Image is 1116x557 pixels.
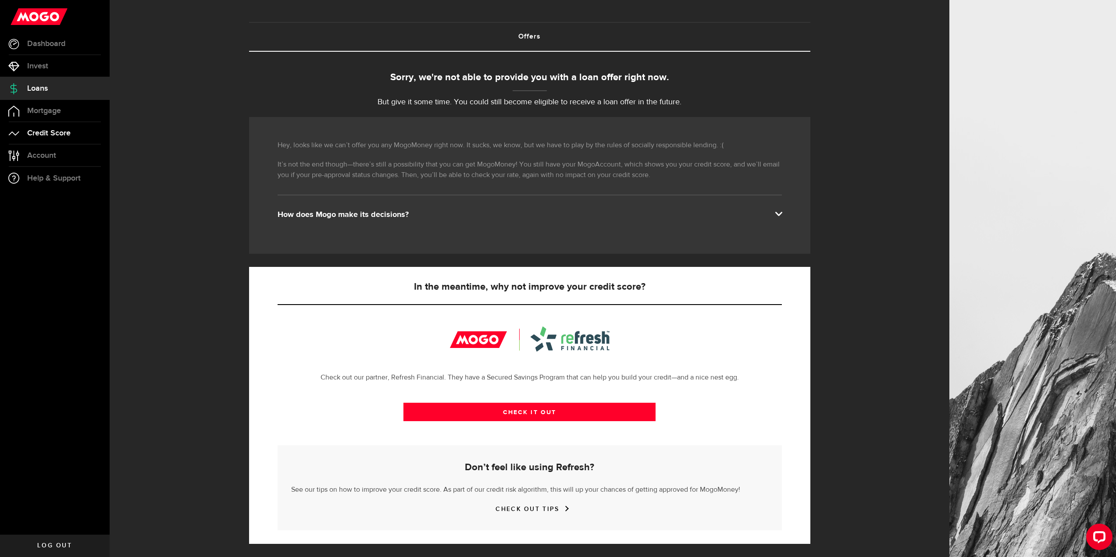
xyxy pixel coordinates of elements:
[278,373,782,383] p: Check out our partner, Refresh Financial. They have a Secured Savings Program that can help you b...
[249,96,810,108] p: But give it some time. You could still become eligible to receive a loan offer in the future.
[278,209,782,220] div: How does Mogo make its decisions?
[278,140,782,151] p: Hey, looks like we can’t offer you any MogoMoney right now. It sucks, we know, but we have to pla...
[403,403,656,421] a: CHECK IT OUT
[291,482,768,495] p: See our tips on how to improve your credit score. As part of our credit risk algorithm, this will...
[249,23,810,51] a: Offers
[278,282,782,292] h5: In the meantime, why not improve your credit score?
[291,462,768,473] h5: Don’t feel like using Refresh?
[249,71,810,85] div: Sorry, we're not able to provide you with a loan offer right now.
[27,85,48,92] span: Loans
[1079,520,1116,557] iframe: LiveChat chat widget
[27,129,71,137] span: Credit Score
[27,40,65,48] span: Dashboard
[27,174,81,182] span: Help & Support
[37,543,72,549] span: Log out
[27,152,56,160] span: Account
[496,505,563,513] a: CHECK OUT TIPS
[249,22,810,52] ul: Tabs Navigation
[27,107,61,115] span: Mortgage
[27,62,48,70] span: Invest
[278,160,782,181] p: It’s not the end though—there’s still a possibility that you can get MogoMoney! You still have yo...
